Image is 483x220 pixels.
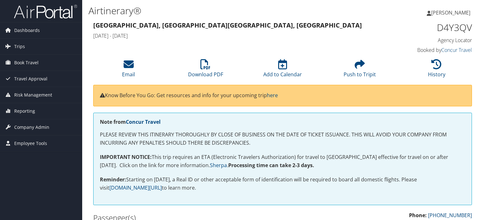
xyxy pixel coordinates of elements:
a: [DOMAIN_NAME][URL] [109,184,162,191]
strong: Phone: [409,212,427,219]
p: PLEASE REVIEW THIS ITINERARY THOROUGHLY BY CLOSE OF BUSINESS ON THE DATE OF TICKET ISSUANCE. THIS... [100,131,465,147]
span: Reporting [14,103,35,119]
a: [PERSON_NAME] [427,3,477,22]
strong: Processing time can take 2-3 days. [228,162,314,169]
span: Dashboards [14,22,40,38]
a: [PHONE_NUMBER] [428,212,472,219]
span: Book Travel [14,55,39,71]
a: Concur Travel [126,118,161,125]
a: Sherpa [210,162,227,169]
strong: Note from [100,118,161,125]
h1: D4Y3QV [384,21,472,34]
p: This trip requires an ETA (Electronic Travelers Authorization) for travel to [GEOGRAPHIC_DATA] ef... [100,153,465,169]
strong: [GEOGRAPHIC_DATA], [GEOGRAPHIC_DATA] [GEOGRAPHIC_DATA], [GEOGRAPHIC_DATA] [93,21,362,29]
a: here [267,92,278,99]
span: [PERSON_NAME] [431,9,470,16]
h4: Booked by [384,47,472,53]
span: Company Admin [14,119,49,135]
span: Trips [14,39,25,54]
span: Employee Tools [14,135,47,151]
span: Risk Management [14,87,52,103]
img: airportal-logo.png [14,4,77,19]
a: Download PDF [188,63,223,78]
a: Add to Calendar [263,63,302,78]
strong: IMPORTANT NOTICE: [100,154,152,160]
h4: [DATE] - [DATE] [93,32,375,39]
h4: Agency Locator [384,37,472,44]
p: Know Before You Go: Get resources and info for your upcoming trip [100,91,465,100]
a: Concur Travel [441,47,472,53]
h1: Airtinerary® [89,4,347,17]
span: Travel Approval [14,71,47,87]
strong: Reminder: [100,176,126,183]
a: Push to Tripit [344,63,376,78]
p: Starting on [DATE], a Real ID or other acceptable form of identification will be required to boar... [100,176,465,192]
a: History [428,63,445,78]
a: Email [122,63,135,78]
